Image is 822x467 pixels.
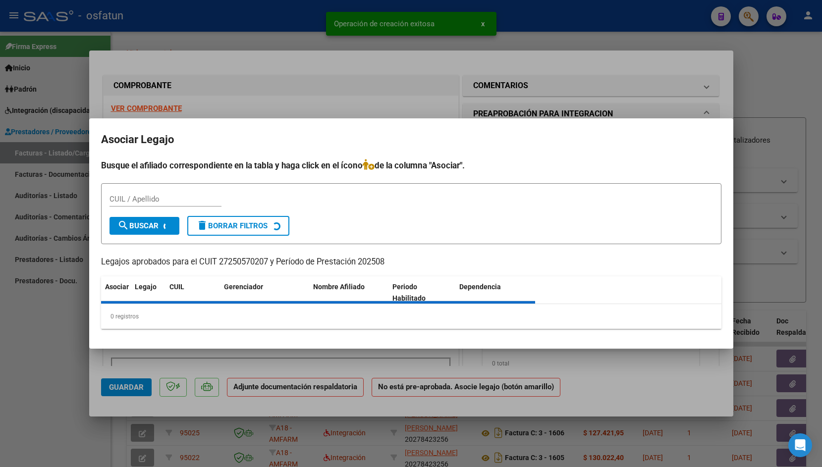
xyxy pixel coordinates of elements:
[131,276,165,309] datatable-header-cell: Legajo
[313,283,365,291] span: Nombre Afiliado
[101,256,721,268] p: Legajos aprobados para el CUIT 27250570207 y Período de Prestación 202508
[455,276,535,309] datatable-header-cell: Dependencia
[101,130,721,149] h2: Asociar Legajo
[101,276,131,309] datatable-header-cell: Asociar
[788,433,812,457] div: Open Intercom Messenger
[110,217,179,235] button: Buscar
[135,283,157,291] span: Legajo
[187,216,289,236] button: Borrar Filtros
[165,276,220,309] datatable-header-cell: CUIL
[196,221,268,230] span: Borrar Filtros
[105,283,129,291] span: Asociar
[117,219,129,231] mat-icon: search
[101,159,721,172] h4: Busque el afiliado correspondiente en la tabla y haga click en el ícono de la columna "Asociar".
[196,219,208,231] mat-icon: delete
[224,283,263,291] span: Gerenciador
[459,283,501,291] span: Dependencia
[392,283,426,302] span: Periodo Habilitado
[388,276,455,309] datatable-header-cell: Periodo Habilitado
[220,276,309,309] datatable-header-cell: Gerenciador
[117,221,159,230] span: Buscar
[101,304,721,329] div: 0 registros
[169,283,184,291] span: CUIL
[309,276,389,309] datatable-header-cell: Nombre Afiliado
